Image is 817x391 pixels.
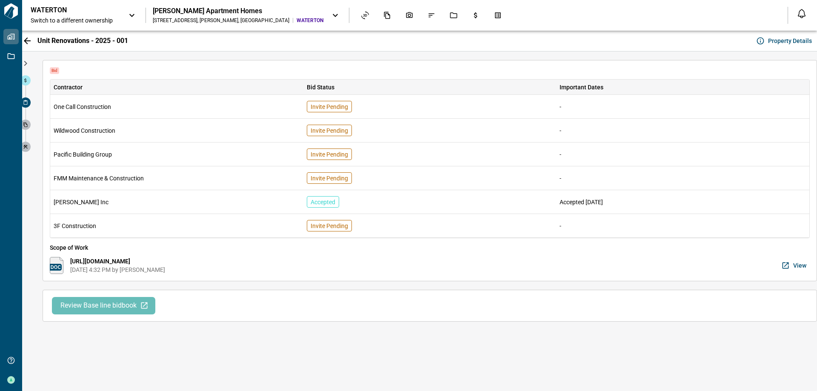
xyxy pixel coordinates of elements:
[54,150,112,159] span: Pacific Building Group
[788,362,808,382] iframe: Intercom live chat
[560,175,561,182] span: -
[54,80,83,95] div: Contractor
[356,8,374,23] div: Asset View
[445,8,463,23] div: Jobs
[303,80,557,95] div: Bid Status
[50,243,810,252] span: Scope of Work
[400,8,418,23] div: Photos
[795,7,808,20] button: Open notification feed
[54,126,115,135] span: Wildwood Construction
[560,199,603,205] span: Accepted [DATE]
[793,261,806,270] span: View
[307,80,334,95] div: Bid Status
[297,17,323,24] span: WATERTON
[307,172,352,184] div: Invite Pending
[489,8,507,23] div: Takeoff Center
[307,196,339,208] div: Accepted
[52,297,155,314] button: Review Base line bidbook
[467,8,485,23] div: Budgets
[31,6,107,14] p: WATERTON
[780,257,810,274] button: View
[37,37,128,45] span: Unit Renovations - 2025 - 001
[153,7,323,15] div: [PERSON_NAME] Apartment Homes
[50,67,59,74] span: Bid
[307,101,352,112] div: Invite Pending
[560,103,561,110] span: -
[50,257,63,274] img: https://docs.google.com/document/d/16hJkmOxpG0cSF-I7tw2BHeXpn6BkBcHy
[378,8,396,23] div: Documents
[70,265,165,274] span: [DATE] 4:32 PM by [PERSON_NAME]
[560,127,561,134] span: -
[60,301,137,310] span: Review Base line bidbook
[556,80,809,95] div: Important Dates
[31,16,120,25] span: Switch to a different ownership
[560,80,603,95] div: Important Dates
[560,223,561,229] span: -
[153,17,289,24] div: [STREET_ADDRESS] , [PERSON_NAME] , [GEOGRAPHIC_DATA]
[768,37,812,45] span: Property Details
[754,34,815,48] button: Property Details
[54,198,109,206] span: [PERSON_NAME] Inc
[54,222,96,230] span: 3F Construction
[54,174,144,183] span: FMM Maintenance & Construction
[307,148,352,160] div: Invite Pending
[560,151,561,158] span: -
[307,125,352,136] div: Invite Pending
[70,257,165,265] span: [URL][DOMAIN_NAME]
[423,8,440,23] div: Issues & Info
[54,103,111,111] span: One Call Construction
[307,220,352,231] div: Invite Pending
[50,80,303,95] div: Contractor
